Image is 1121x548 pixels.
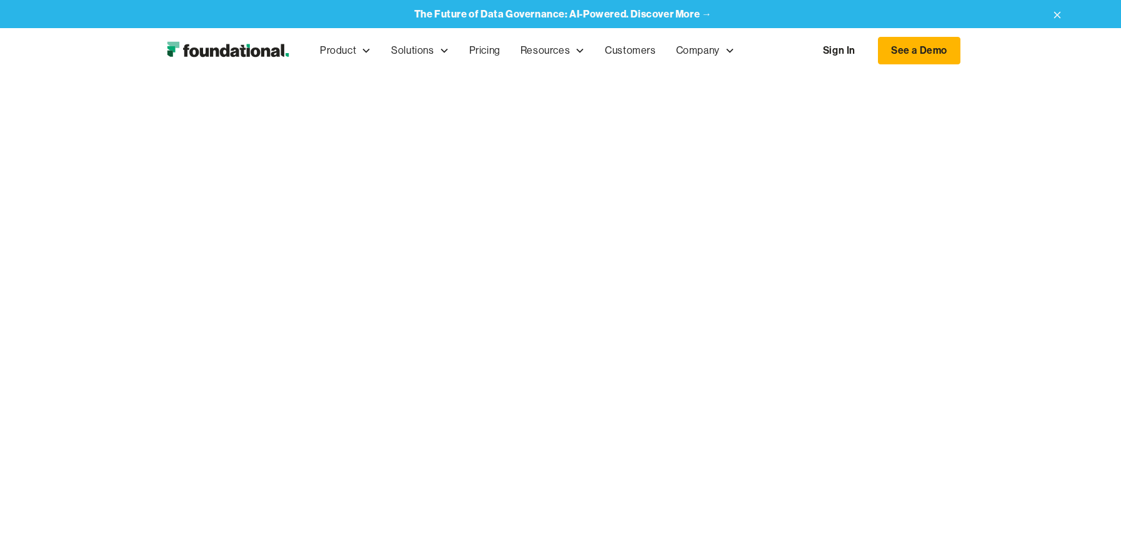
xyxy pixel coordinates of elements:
div: Company [676,42,720,59]
a: The Future of Data Governance: AI-Powered. Discover More → [414,8,712,20]
div: Company [666,30,745,71]
iframe: Chat Widget [1059,488,1121,548]
img: Vio.com [889,456,962,475]
em: all [189,323,202,339]
img: Playtika [521,448,610,483]
div: Product [320,42,356,59]
div: Solutions [391,42,434,59]
img: Foundational Logo [161,38,295,63]
img: Underdog Fantasy [650,448,735,483]
a: home [161,38,295,63]
span: AI Era [387,191,494,237]
img: Lemonade [177,456,231,475]
a: Customers [595,30,665,71]
img: Ramp [271,448,346,483]
a: See a Demo → [161,386,317,418]
div: Resources [521,42,570,59]
a: See a Demo [878,37,960,64]
div: Product [310,30,381,71]
strong: The Future of Data Governance: AI-Powered. Discover More → [414,7,712,20]
div: Resources [511,30,595,71]
img: Payjoy [775,456,849,475]
p: Prevent incidents before any bad code is live, track data and AI pipelines, and govern everything... [161,251,640,366]
a: Sign In [810,37,868,64]
a: Pricing [459,30,511,71]
strong: Foundational uses source code analysis to govern all the data and its code: Everything, everywher... [161,254,601,292]
img: Lightricks [386,448,481,483]
h1: Unified Data Governance— Rebuilt for the [161,136,694,241]
div: Solutions [381,30,459,71]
